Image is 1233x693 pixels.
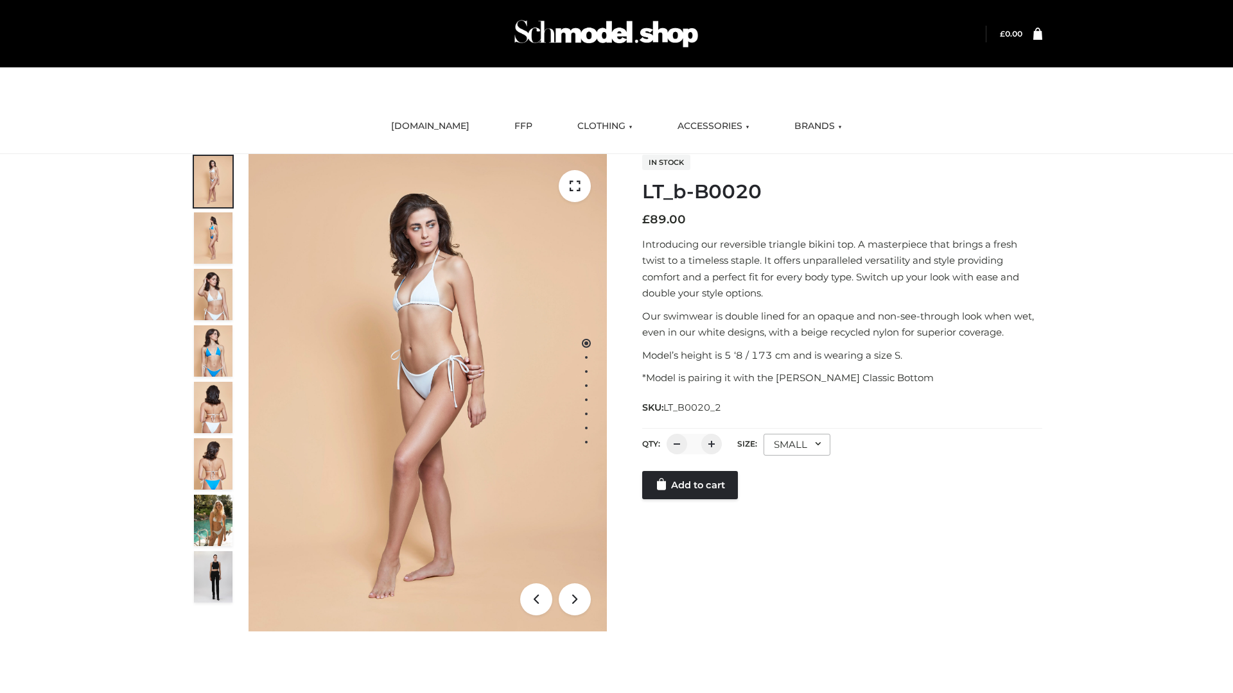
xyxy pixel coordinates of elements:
[642,155,690,170] span: In stock
[642,180,1042,203] h1: LT_b-B0020
[194,212,232,264] img: ArielClassicBikiniTop_CloudNine_AzureSky_OW114ECO_2-scaled.jpg
[505,112,542,141] a: FFP
[642,212,686,227] bdi: 89.00
[194,269,232,320] img: ArielClassicBikiniTop_CloudNine_AzureSky_OW114ECO_3-scaled.jpg
[568,112,642,141] a: CLOTHING
[668,112,759,141] a: ACCESSORIES
[642,308,1042,341] p: Our swimwear is double lined for an opaque and non-see-through look when wet, even in our white d...
[642,439,660,449] label: QTY:
[737,439,757,449] label: Size:
[510,8,703,59] img: Schmodel Admin 964
[642,347,1042,364] p: Model’s height is 5 ‘8 / 173 cm and is wearing a size S.
[194,382,232,433] img: ArielClassicBikiniTop_CloudNine_AzureSky_OW114ECO_7-scaled.jpg
[764,434,830,456] div: SMALL
[1000,29,1022,38] bdi: 0.00
[642,400,722,415] span: SKU:
[194,551,232,603] img: 49df5f96394c49d8b5cbdcda3511328a.HD-1080p-2.5Mbps-49301101_thumbnail.jpg
[1000,29,1022,38] a: £0.00
[194,325,232,377] img: ArielClassicBikiniTop_CloudNine_AzureSky_OW114ECO_4-scaled.jpg
[381,112,479,141] a: [DOMAIN_NAME]
[642,370,1042,386] p: *Model is pairing it with the [PERSON_NAME] Classic Bottom
[642,236,1042,302] p: Introducing our reversible triangle bikini top. A masterpiece that brings a fresh twist to a time...
[663,402,721,413] span: LT_B0020_2
[194,495,232,546] img: Arieltop_CloudNine_AzureSky2.jpg
[249,154,607,631] img: LT_b-B0020
[785,112,852,141] a: BRANDS
[642,471,738,499] a: Add to cart
[1000,29,1005,38] span: £
[642,212,650,227] span: £
[194,438,232,490] img: ArielClassicBikiniTop_CloudNine_AzureSky_OW114ECO_8-scaled.jpg
[194,156,232,207] img: ArielClassicBikiniTop_CloudNine_AzureSky_OW114ECO_1-scaled.jpg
